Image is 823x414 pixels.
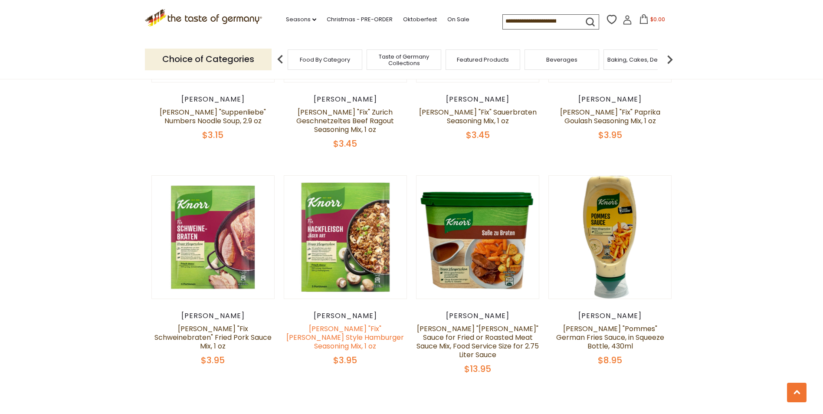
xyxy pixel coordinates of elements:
[416,95,540,104] div: [PERSON_NAME]
[202,129,223,141] span: $3.15
[598,354,622,366] span: $8.95
[333,138,357,150] span: $3.45
[650,16,665,23] span: $0.00
[416,324,539,360] a: [PERSON_NAME] "[PERSON_NAME]" Sauce for Fried or Roasted Meat Sauce Mix, Food Service Size for 2....
[598,129,622,141] span: $3.95
[286,324,404,351] a: [PERSON_NAME] "Fix" [PERSON_NAME] Style Hamburger Seasoning Mix, 1 oz
[634,14,671,27] button: $0.00
[464,363,491,375] span: $13.95
[300,56,350,63] a: Food By Category
[284,95,407,104] div: [PERSON_NAME]
[416,312,540,320] div: [PERSON_NAME]
[151,312,275,320] div: [PERSON_NAME]
[607,56,675,63] a: Baking, Cakes, Desserts
[661,51,679,68] img: next arrow
[548,95,672,104] div: [PERSON_NAME]
[160,107,266,126] a: [PERSON_NAME] "Suppenliebe" Numbers Noodle Soup, 2.9 oz
[403,15,437,24] a: Oktoberfest
[152,176,275,299] img: Knorr
[556,324,664,351] a: [PERSON_NAME] "Pommes" German Fries Sauce, in Squeeze Bottle, 430ml
[369,53,439,66] a: Taste of Germany Collections
[457,56,509,63] a: Featured Products
[333,354,357,366] span: $3.95
[560,107,660,126] a: [PERSON_NAME] "Fix" Paprika Goulash Seasoning Mix, 1 oz
[154,324,272,351] a: [PERSON_NAME] "Fix Schweinebraten" Fried Pork Sauce Mix, 1 oz
[327,15,393,24] a: Christmas - PRE-ORDER
[151,95,275,104] div: [PERSON_NAME]
[419,107,537,126] a: [PERSON_NAME] "Fix" Sauerbraten Seasoning Mix, 1 oz
[416,176,539,299] img: Knorr
[286,15,316,24] a: Seasons
[549,176,672,299] img: Knorr
[447,15,469,24] a: On Sale
[284,312,407,320] div: [PERSON_NAME]
[284,176,407,299] img: Knorr
[546,56,577,63] a: Beverages
[466,129,490,141] span: $3.45
[272,51,289,68] img: previous arrow
[548,312,672,320] div: [PERSON_NAME]
[145,49,272,70] p: Choice of Categories
[201,354,225,366] span: $3.95
[296,107,394,135] a: [PERSON_NAME] "Fix" Zurich Geschnetzeltes Beef Ragout Seasoning Mix, 1 oz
